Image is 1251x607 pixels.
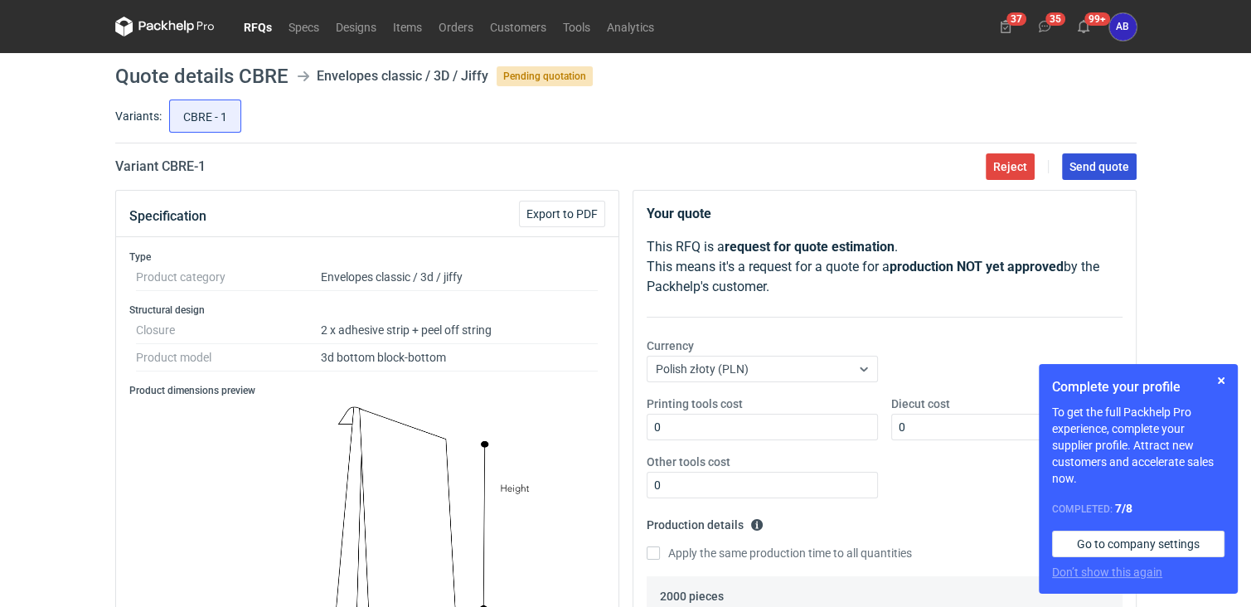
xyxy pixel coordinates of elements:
input: 0 [891,414,1123,440]
strong: production NOT yet approved [890,259,1064,274]
label: Currency [647,337,694,354]
button: Skip for now [1211,371,1231,391]
p: To get the full Packhelp Pro experience, complete your supplier profile. Attract new customers an... [1052,404,1224,487]
label: Diecut cost [891,396,950,412]
input: 0 [647,414,878,440]
button: AB [1109,13,1137,41]
span: Reject [993,161,1027,172]
label: Printing tools cost [647,396,743,412]
label: Variants: [115,108,162,124]
h2: Variant CBRE - 1 [115,157,206,177]
span: Send quote [1069,161,1129,172]
strong: request for quote estimation [725,239,895,255]
label: Other tools cost [647,454,730,470]
button: 99+ [1070,13,1097,40]
div: Envelopes classic / 3D / Jiffy [317,66,488,86]
div: Completed: [1052,500,1224,517]
span: Pending quotation [497,66,593,86]
h1: Quote details CBRE [115,66,289,86]
button: Specification [129,197,206,236]
dt: Product model [136,344,321,371]
a: Tools [555,17,599,36]
p: This RFQ is a . This means it's a request for a quote for a by the Packhelp's customer. [647,237,1123,297]
span: Export to PDF [526,208,598,220]
span: Polish złoty (PLN) [656,362,749,376]
h1: Complete your profile [1052,377,1224,397]
a: Analytics [599,17,662,36]
a: Items [385,17,430,36]
svg: Packhelp Pro [115,17,215,36]
dd: 3d bottom block-bottom [321,344,599,371]
h3: Type [129,250,605,264]
a: Orders [430,17,482,36]
button: Don’t show this again [1052,564,1162,580]
button: Reject [986,153,1035,180]
button: Send quote [1062,153,1137,180]
strong: Your quote [647,206,711,221]
legend: 2000 pieces [660,583,724,603]
dd: 2 x adhesive strip + peel off string [321,317,599,344]
legend: Production details [647,512,764,532]
h3: Structural design [129,303,605,317]
input: 0 [647,472,878,498]
div: Agnieszka Biniarz [1109,13,1137,41]
dt: Closure [136,317,321,344]
a: Customers [482,17,555,36]
a: Designs [327,17,385,36]
button: 37 [992,13,1019,40]
dt: Product category [136,264,321,291]
a: Specs [280,17,327,36]
a: Go to company settings [1052,531,1224,557]
dd: Envelopes classic / 3d / jiffy [321,264,599,291]
label: Apply the same production time to all quantities [647,545,912,561]
strong: 7 / 8 [1115,502,1132,515]
button: Export to PDF [519,201,605,227]
label: CBRE - 1 [169,100,241,133]
a: RFQs [235,17,280,36]
h3: Product dimensions preview [129,384,605,397]
button: 35 [1031,13,1058,40]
